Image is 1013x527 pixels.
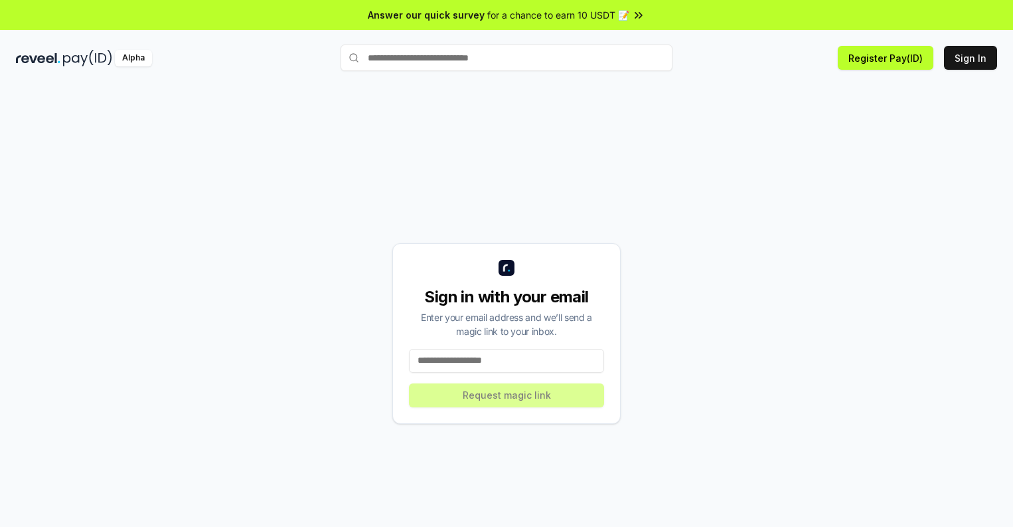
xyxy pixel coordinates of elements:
button: Sign In [944,46,997,70]
div: Sign in with your email [409,286,604,308]
span: for a chance to earn 10 USDT 📝 [487,8,629,22]
div: Enter your email address and we’ll send a magic link to your inbox. [409,310,604,338]
img: pay_id [63,50,112,66]
img: reveel_dark [16,50,60,66]
img: logo_small [499,260,514,276]
div: Alpha [115,50,152,66]
button: Register Pay(ID) [838,46,933,70]
span: Answer our quick survey [368,8,485,22]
